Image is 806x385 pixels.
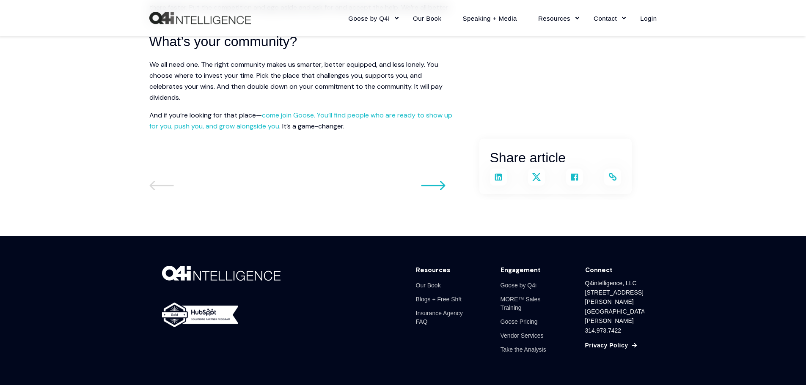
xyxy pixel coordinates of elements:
div: Navigation Menu [416,279,475,329]
a: Blogs + Free Sh!t [416,292,462,306]
p: We all need one. The right community makes us smarter, better equipped, and less lonely. You choo... [149,59,454,103]
div: Connect [585,266,613,274]
div: Resources [416,266,450,274]
a: Our Book [416,279,441,292]
div: Navigation Menu [501,279,560,357]
img: Q4intelligence, LLC logo [149,12,251,25]
a: come join Goose. You’ll find people who are ready to show up for you, push you, and grow alongsid... [149,111,452,131]
a: Goose Pricing [501,314,538,328]
iframe: Chat Widget [764,344,806,385]
h3: What’s your community? [149,31,454,52]
p: And if you’re looking for that place— . It’s a game-changer. [149,110,454,132]
a: Vendor Services [501,328,544,342]
a: Privacy Policy [585,341,628,350]
a: Back to Home [149,12,251,25]
img: gold-horizontal-white-2 [162,303,238,327]
div: Q4intelligence, LLC [STREET_ADDRESS][PERSON_NAME] [GEOGRAPHIC_DATA][PERSON_NAME] 314.973.7422 [585,279,647,335]
a: Take the Analysis [501,342,546,356]
a: MORE™ Sales Training [501,292,560,314]
a: Insurance Agency FAQ [416,306,475,328]
img: Q4i-white-logo [162,266,281,281]
a: Goose by Q4i [501,279,537,292]
div: Engagement [501,266,541,274]
h3: Share article [490,147,621,169]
